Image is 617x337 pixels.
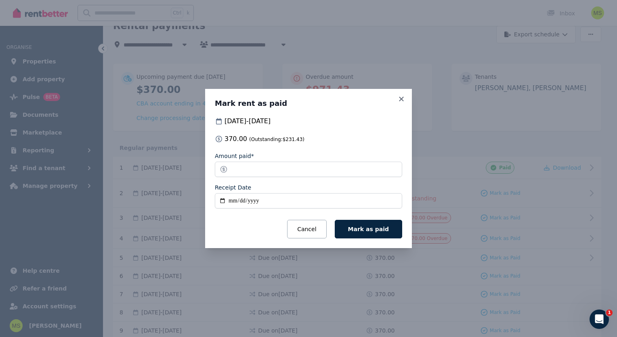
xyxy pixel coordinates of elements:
[215,183,251,192] label: Receipt Date
[215,99,402,108] h3: Mark rent as paid
[225,116,271,126] span: [DATE] - [DATE]
[287,220,326,238] button: Cancel
[335,220,402,238] button: Mark as paid
[215,152,254,160] label: Amount paid*
[348,226,389,232] span: Mark as paid
[249,137,304,142] span: (Outstanding: $231.43 )
[590,310,609,329] iframe: Intercom live chat
[606,310,613,316] span: 1
[225,134,304,144] span: 370.00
